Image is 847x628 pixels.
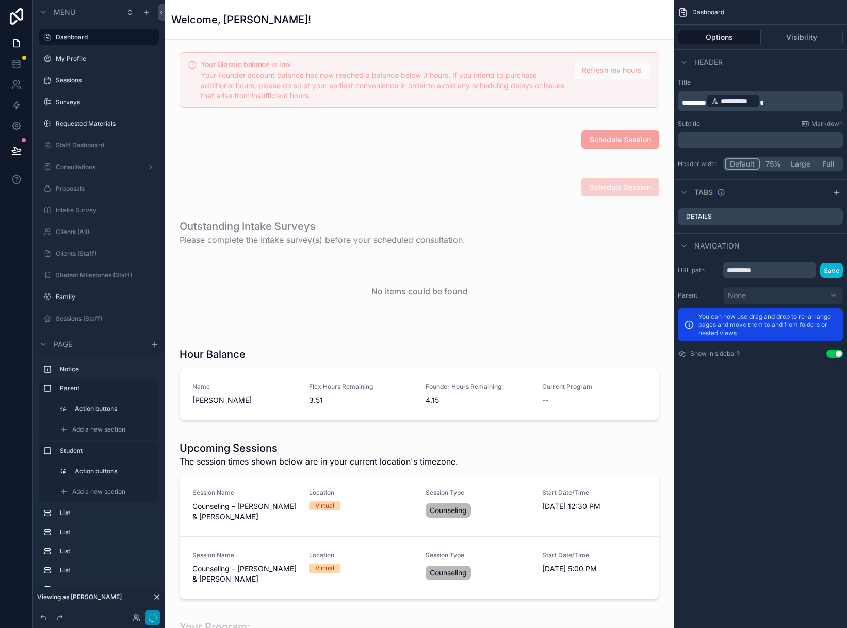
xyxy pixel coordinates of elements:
[728,290,746,301] span: None
[686,212,712,221] label: Details
[678,160,719,168] label: Header width
[801,120,843,128] a: Markdown
[37,593,122,601] span: Viewing as [PERSON_NAME]
[60,365,151,373] label: Notice
[60,447,151,455] label: Student
[690,350,740,358] label: Show in sidebar?
[692,8,724,16] span: Dashboard
[811,120,843,128] span: Markdown
[694,187,713,197] span: Tabs
[678,291,719,300] label: Parent
[75,467,149,475] label: Action buttons
[171,12,311,27] h1: Welcome, [PERSON_NAME]!
[678,78,843,87] label: Title
[678,266,719,274] label: URL path
[56,120,153,128] label: Requested Materials
[723,287,843,304] button: None
[815,158,841,170] button: Full
[760,158,786,170] button: 75%
[56,250,153,258] label: Clients (Staff)
[725,158,760,170] button: Default
[56,185,153,193] label: Proposals
[72,425,125,434] span: Add a new section
[56,98,153,106] label: Surveys
[678,132,843,148] div: scrollable content
[56,293,153,301] label: Family
[694,57,723,68] span: Header
[54,7,75,18] span: Menu
[72,488,125,496] span: Add a new section
[678,30,761,44] button: Options
[60,509,151,517] label: List
[56,206,153,214] label: Intake Survey
[60,528,151,536] label: List
[678,120,700,128] label: Subtitle
[56,141,153,150] label: Staff Dashboard
[75,405,149,413] label: Action buttons
[54,339,72,349] span: Page
[56,315,153,323] label: Sessions (Staff)
[33,356,165,607] div: scrollable content
[60,585,151,593] label: List
[820,263,843,278] button: Save
[56,76,153,85] label: Sessions
[694,241,740,251] span: Navigation
[698,312,837,337] p: You can now use drag and drop to re-arrange pages and move them to and from folders or nested views
[761,30,843,44] button: Visibility
[56,33,153,41] label: Dashboard
[786,158,815,170] button: Large
[60,547,151,555] label: List
[60,566,151,574] label: List
[56,271,153,279] label: Student Milestones (Staff)
[60,384,151,392] label: Parent
[56,55,153,63] label: My Profile
[678,91,843,111] div: scrollable content
[56,228,153,236] label: Clients (All)
[56,163,138,171] label: Consultations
